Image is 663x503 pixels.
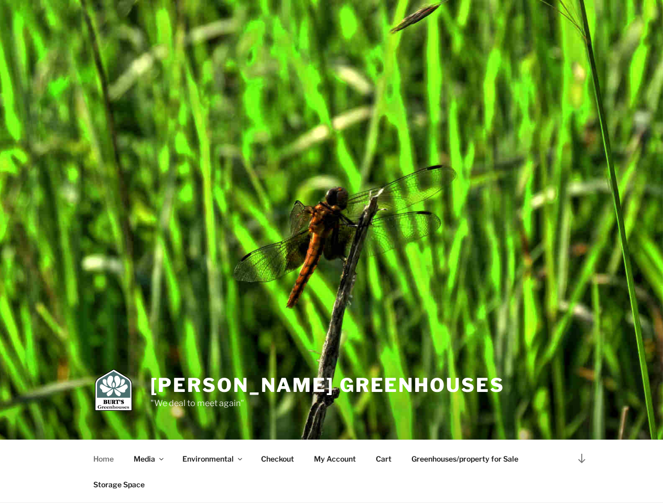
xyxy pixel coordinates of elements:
a: Media [125,446,172,472]
a: Home [84,446,123,472]
nav: Top Menu [84,446,579,497]
a: Cart [367,446,401,472]
a: Storage Space [84,472,154,497]
img: Burt's Greenhouses [95,369,132,411]
a: [PERSON_NAME] Greenhouses [150,374,505,397]
a: Checkout [252,446,303,472]
a: Environmental [173,446,251,472]
a: Greenhouses/property for Sale [403,446,528,472]
p: "We deal to meet again" [150,397,505,410]
a: My Account [305,446,365,472]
